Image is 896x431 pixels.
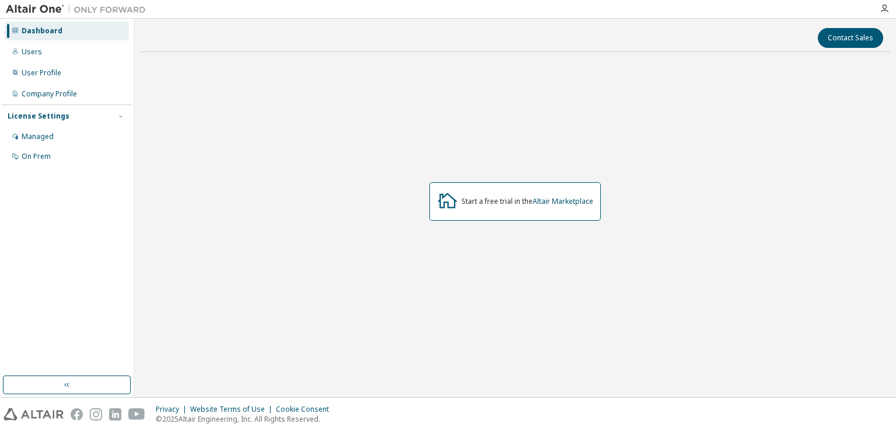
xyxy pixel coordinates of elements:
div: Company Profile [22,89,77,99]
div: On Prem [22,152,51,161]
div: Managed [22,132,54,141]
a: Altair Marketplace [533,196,593,206]
div: Start a free trial in the [461,197,593,206]
p: © 2025 Altair Engineering, Inc. All Rights Reserved. [156,414,336,424]
img: instagram.svg [90,408,102,420]
div: Privacy [156,405,190,414]
div: License Settings [8,112,69,121]
img: youtube.svg [128,408,145,420]
div: Website Terms of Use [190,405,276,414]
img: Altair One [6,4,152,15]
div: User Profile [22,68,61,78]
img: altair_logo.svg [3,408,64,420]
img: linkedin.svg [109,408,121,420]
div: Cookie Consent [276,405,336,414]
img: facebook.svg [71,408,83,420]
button: Contact Sales [818,28,883,48]
div: Dashboard [22,26,62,36]
div: Users [22,47,42,57]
